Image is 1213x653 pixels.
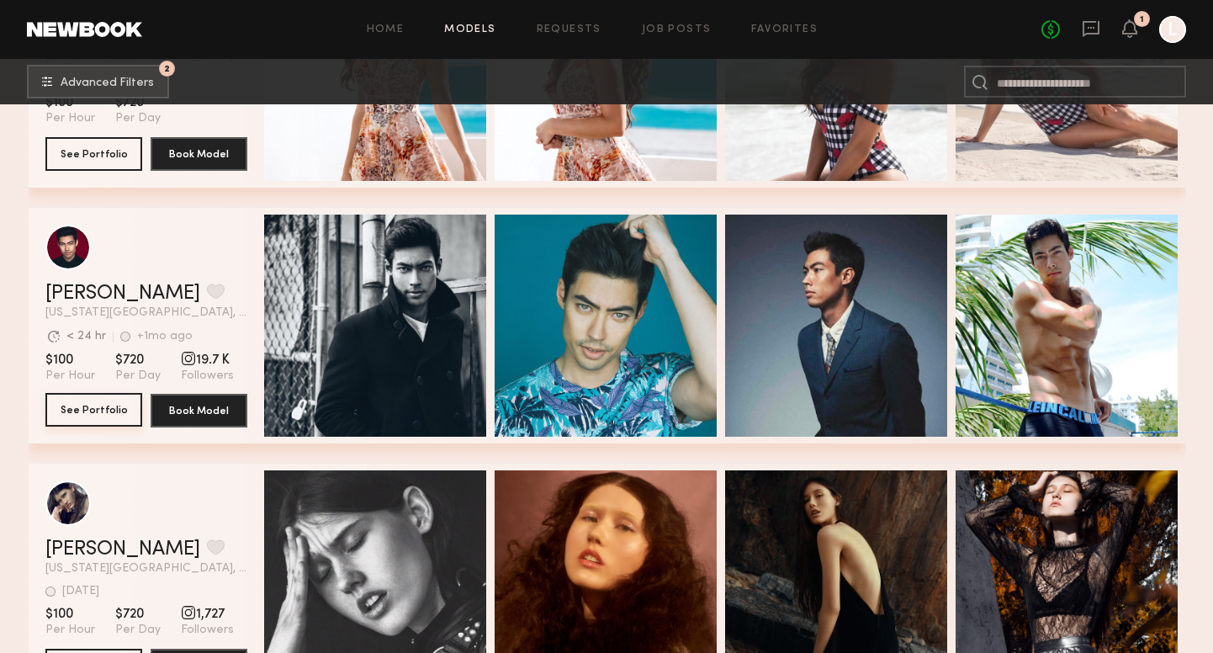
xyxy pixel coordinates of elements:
div: < 24 hr [66,331,106,342]
a: Favorites [751,24,818,35]
span: Per Hour [45,369,95,384]
span: $100 [45,352,95,369]
a: L [1159,16,1186,43]
div: +1mo ago [137,331,193,342]
button: Book Model [151,137,247,171]
span: 2 [164,65,170,72]
a: Job Posts [642,24,712,35]
div: [DATE] [62,586,99,597]
a: Models [444,24,495,35]
span: [US_STATE][GEOGRAPHIC_DATA], [GEOGRAPHIC_DATA] [45,307,247,319]
a: [PERSON_NAME] [45,284,200,304]
button: 2Advanced Filters [27,65,169,98]
span: Per Hour [45,623,95,638]
button: See Portfolio [45,393,142,427]
a: Home [367,24,405,35]
div: 1 [1140,15,1144,24]
span: Per Hour [45,111,95,126]
span: 19.7 K [181,352,234,369]
a: See Portfolio [45,394,142,427]
span: $720 [115,606,161,623]
a: [PERSON_NAME] [45,539,200,560]
a: Requests [537,24,601,35]
span: Per Day [115,623,161,638]
span: Advanced Filters [61,77,154,89]
span: $720 [115,352,161,369]
button: See Portfolio [45,137,142,171]
span: $100 [45,606,95,623]
span: Per Day [115,369,161,384]
span: [US_STATE][GEOGRAPHIC_DATA], [GEOGRAPHIC_DATA] [45,563,247,575]
span: Followers [181,623,234,638]
span: Per Day [115,111,161,126]
button: Book Model [151,394,247,427]
span: Followers [181,369,234,384]
span: 1,727 [181,606,234,623]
